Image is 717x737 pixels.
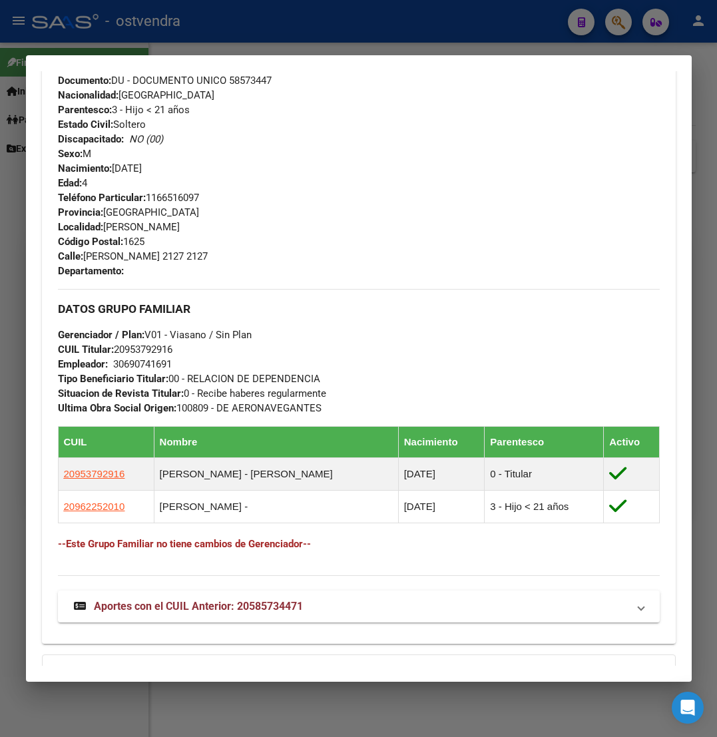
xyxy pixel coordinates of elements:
div: Open Intercom Messenger [672,692,704,724]
td: [PERSON_NAME] - [PERSON_NAME] [154,458,398,491]
span: 20953792916 [64,468,125,479]
td: 0 - Titular [485,458,604,491]
th: Parentesco [485,427,604,458]
strong: Calle: [58,250,83,262]
span: 3 - Hijo < 21 años [58,104,190,116]
th: Nacimiento [398,427,485,458]
strong: CUIL Titular: [58,344,114,356]
th: Activo [604,427,659,458]
span: [PERSON_NAME] 2127 2127 [58,250,208,262]
strong: Localidad: [58,221,103,233]
div: 30690741691 [113,357,172,371]
strong: Edad: [58,177,82,189]
strong: Estado Civil: [58,119,113,130]
span: 100809 - DE AERONAVEGANTES [58,402,322,414]
span: Aportes con el CUIL Anterior: 20585734471 [94,600,303,613]
h3: DATOS GRUPO FAMILIAR [58,302,660,316]
span: 20953792916 [58,344,172,356]
td: [PERSON_NAME] - [154,491,398,523]
strong: Código Postal: [58,236,123,248]
span: 4 [58,177,87,189]
strong: Discapacitado: [58,133,124,145]
span: [GEOGRAPHIC_DATA] [58,206,199,218]
td: [DATE] [398,458,485,491]
strong: Empleador: [58,358,108,370]
strong: Sexo: [58,148,83,160]
span: [GEOGRAPHIC_DATA] [58,89,214,101]
span: V01 - Viasano / Sin Plan [58,329,252,341]
strong: Ultima Obra Social Origen: [58,402,176,414]
strong: Teléfono Particular: [58,192,146,204]
th: Nombre [154,427,398,458]
strong: Nacimiento: [58,162,112,174]
span: DU - DOCUMENTO UNICO 58573447 [58,75,272,87]
strong: Nacionalidad: [58,89,119,101]
strong: Situacion de Revista Titular: [58,387,184,399]
span: [DATE] [58,162,142,174]
th: CUIL [58,427,154,458]
h4: --Este Grupo Familiar no tiene cambios de Gerenciador-- [58,537,660,551]
span: 20962252010 [64,501,125,512]
td: [DATE] [398,491,485,523]
strong: Parentesco: [58,104,112,116]
span: 00 - RELACION DE DEPENDENCIA [58,373,320,385]
td: 3 - Hijo < 21 años [485,491,604,523]
span: 1625 [58,236,144,248]
mat-expansion-panel-header: Aportes con el CUIL Anterior: 20585734471 [58,591,660,622]
i: NO (00) [129,133,163,145]
strong: Gerenciador / Plan: [58,329,144,341]
strong: Documento: [58,75,111,87]
strong: Departamento: [58,265,124,277]
span: M [58,148,91,160]
strong: Tipo Beneficiario Titular: [58,373,168,385]
span: Soltero [58,119,146,130]
span: 0 - Recibe haberes regularmente [58,387,326,399]
strong: Provincia: [58,206,103,218]
span: [PERSON_NAME] [58,221,180,233]
span: 1166516097 [58,192,199,204]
